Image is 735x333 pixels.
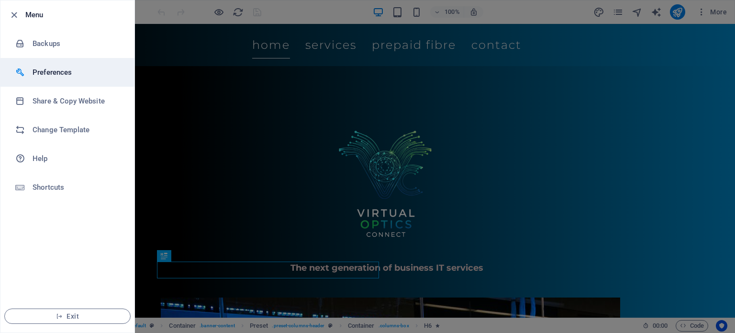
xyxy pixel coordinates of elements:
h6: Shortcuts [33,182,121,193]
h6: Menu [25,9,127,21]
h6: Share & Copy Website [33,95,121,107]
span: Exit [12,312,122,320]
h6: Change Template [33,124,121,136]
a: Help [0,144,134,173]
h6: Help [33,153,121,164]
h6: Preferences [33,67,121,78]
h6: Backups [33,38,121,49]
button: Exit [4,309,131,324]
